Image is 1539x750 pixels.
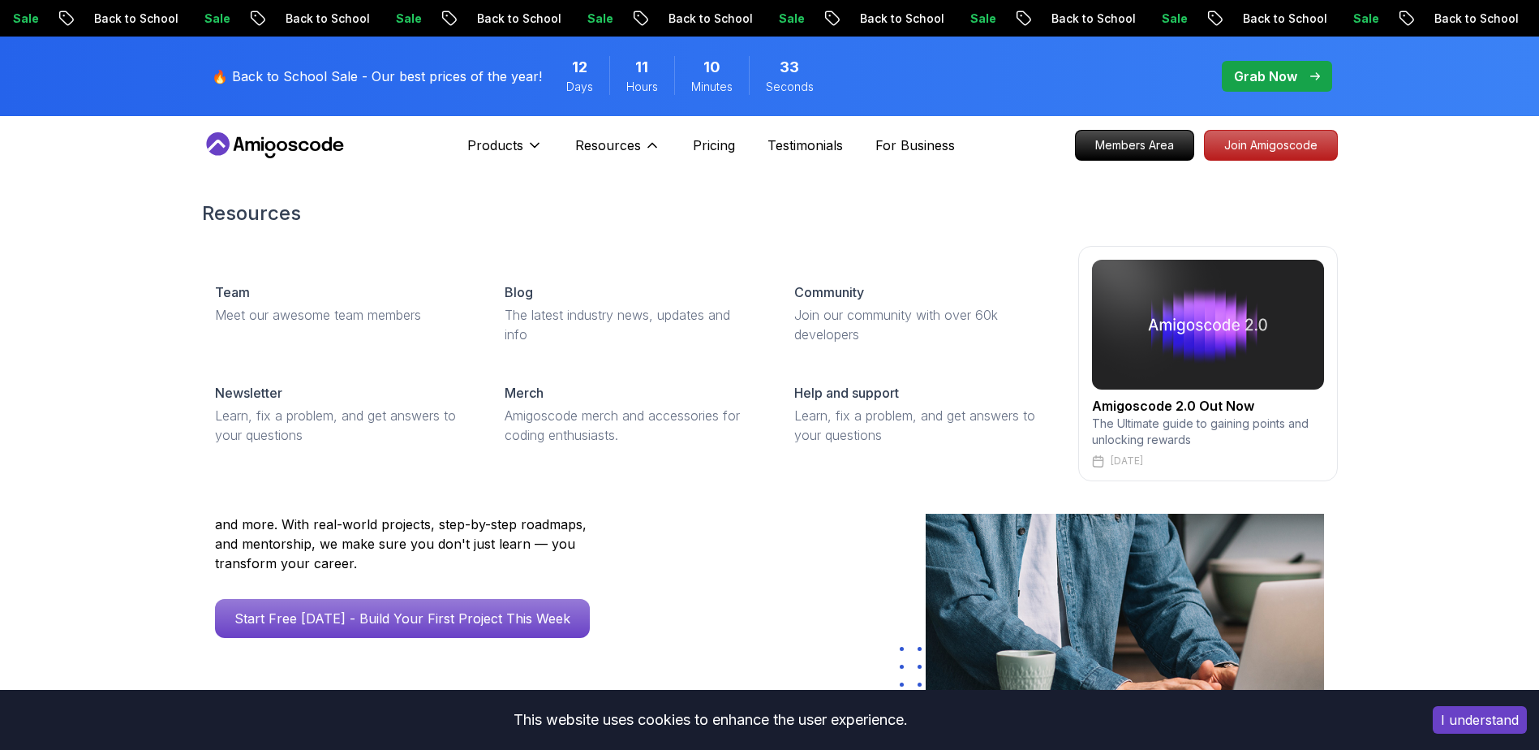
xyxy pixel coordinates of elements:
[215,476,604,573] p: Amigoscode has helped thousands of developers land roles at Amazon, [PERSON_NAME] Bank, [PERSON_N...
[1204,130,1338,161] a: Join Amigoscode
[202,269,479,338] a: TeamMeet our awesome team members
[505,383,544,403] p: Merch
[215,406,466,445] p: Learn, fix a problem, and get answers to your questions
[513,11,565,27] p: Sale
[1076,131,1193,160] p: Members Area
[215,383,282,403] p: Newsletter
[215,282,250,302] p: Team
[794,406,1045,445] p: Learn, fix a problem, and get answers to your questions
[492,269,768,357] a: BlogThe latest industry news, updates and info
[693,136,735,155] a: Pricing
[635,56,648,79] span: 11 Hours
[19,11,130,27] p: Back to School
[215,305,466,325] p: Meet our awesome team members
[1087,11,1139,27] p: Sale
[211,11,321,27] p: Back to School
[794,305,1045,344] p: Join our community with over 60k developers
[1470,11,1522,27] p: Sale
[566,79,593,95] span: Days
[202,370,479,458] a: NewsletterLearn, fix a problem, and get answers to your questions
[505,305,755,344] p: The latest industry news, updates and info
[703,56,720,79] span: 10 Minutes
[977,11,1087,27] p: Back to School
[1078,246,1338,481] a: amigoscode 2.0Amigoscode 2.0 Out NowThe Ultimate guide to gaining points and unlocking rewards[DATE]
[130,11,182,27] p: Sale
[572,56,587,79] span: 12 Days
[12,702,1408,738] div: This website uses cookies to enhance the user experience.
[767,136,843,155] a: Testimonials
[781,370,1058,458] a: Help and supportLearn, fix a problem, and get answers to your questions
[575,136,660,168] button: Resources
[1279,11,1331,27] p: Sale
[785,11,896,27] p: Back to School
[781,269,1058,357] a: CommunityJoin our community with over 60k developers
[1092,260,1324,390] img: amigoscode 2.0
[794,383,899,403] p: Help and support
[505,406,755,445] p: Amigoscode merch and accessories for coding enthusiasts.
[766,79,814,95] span: Seconds
[1433,706,1527,734] button: Accept cookies
[626,79,658,95] span: Hours
[594,11,704,27] p: Back to School
[505,282,533,302] p: Blog
[1075,130,1194,161] a: Members Area
[575,136,641,155] p: Resources
[1092,416,1324,448] p: The Ultimate guide to gaining points and unlocking rewards
[402,11,513,27] p: Back to School
[1092,396,1324,416] h2: Amigoscode 2.0 Out Now
[691,79,733,95] span: Minutes
[896,11,948,27] p: Sale
[1168,11,1279,27] p: Back to School
[1111,455,1143,468] p: [DATE]
[492,370,768,458] a: MerchAmigoscode merch and accessories for coding enthusiasts.
[794,282,864,302] p: Community
[1360,11,1470,27] p: Back to School
[215,599,590,638] a: Start Free [DATE] - Build Your First Project This Week
[202,200,1338,226] h2: Resources
[467,136,543,168] button: Products
[212,67,542,86] p: 🔥 Back to School Sale - Our best prices of the year!
[321,11,373,27] p: Sale
[1234,67,1297,86] p: Grab Now
[1205,131,1337,160] p: Join Amigoscode
[704,11,756,27] p: Sale
[875,136,955,155] a: For Business
[467,136,523,155] p: Products
[780,56,799,79] span: 33 Seconds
